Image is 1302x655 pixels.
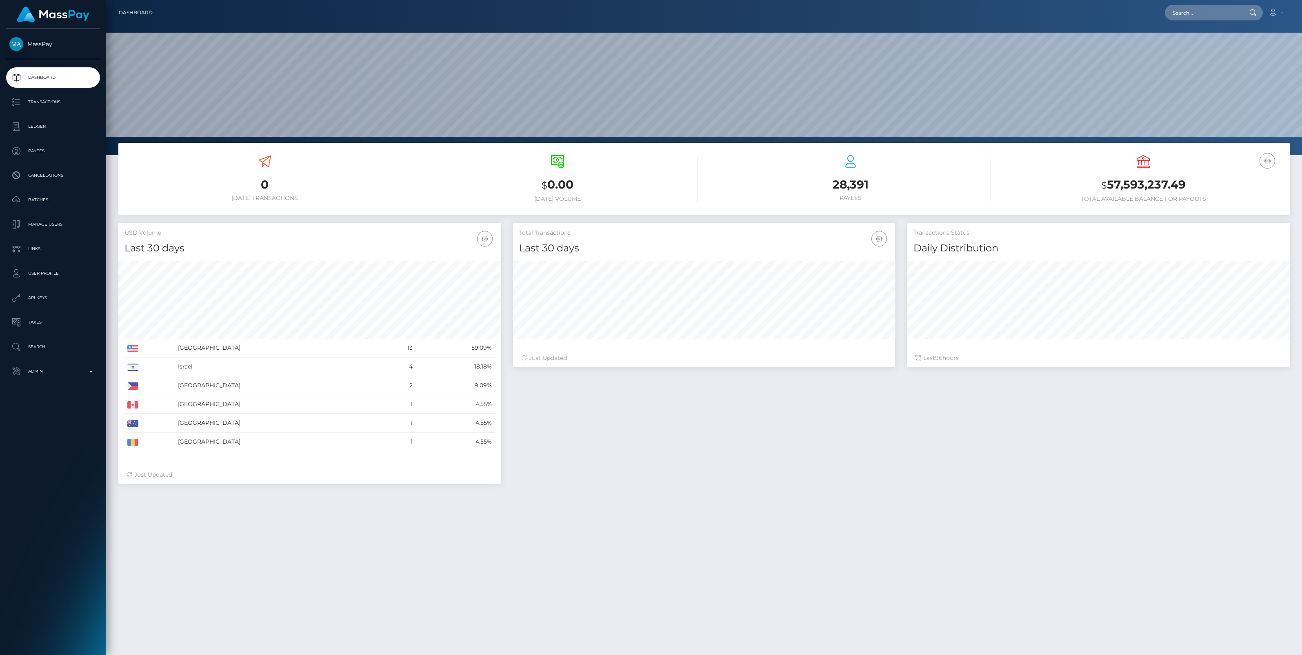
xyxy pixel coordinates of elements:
[17,7,89,22] img: MassPay Logo
[382,339,415,357] td: 13
[519,229,889,237] h5: Total Transactions
[127,439,138,446] img: RO.png
[124,241,495,255] h4: Last 30 days
[9,37,23,51] img: MassPay
[124,229,495,237] h5: USD Volume
[418,195,698,202] h6: [DATE] Volume
[9,292,97,304] p: API Keys
[6,92,100,112] a: Transactions
[175,395,382,414] td: [GEOGRAPHIC_DATA]
[6,263,100,284] a: User Profile
[6,141,100,161] a: Payees
[542,180,547,191] small: $
[415,395,495,414] td: 4.55%
[9,71,97,84] p: Dashboard
[9,96,97,108] p: Transactions
[1003,177,1284,193] h3: 57,593,237.49
[1101,180,1107,191] small: $
[9,365,97,377] p: Admin
[6,337,100,357] a: Search
[913,229,1284,237] h5: Transactions Status
[415,339,495,357] td: 59.09%
[1165,5,1242,20] input: Search...
[127,382,138,390] img: PH.png
[415,357,495,376] td: 18.18%
[935,354,942,362] span: 96
[6,288,100,308] a: API Keys
[382,376,415,395] td: 2
[175,433,382,451] td: [GEOGRAPHIC_DATA]
[127,364,138,371] img: IL.png
[6,214,100,235] a: Manage Users
[9,218,97,231] p: Manage Users
[382,395,415,414] td: 1
[127,401,138,409] img: CA.png
[127,345,138,352] img: US.png
[710,195,991,202] h6: Payees
[127,420,138,427] img: AU.png
[415,433,495,451] td: 4.55%
[6,40,100,48] span: MassPay
[6,190,100,210] a: Batches
[915,354,1282,362] div: Last hours
[382,357,415,376] td: 4
[6,116,100,137] a: Ledger
[9,145,97,157] p: Payees
[124,195,405,202] h6: [DATE] Transactions
[913,241,1284,255] h4: Daily Distribution
[415,376,495,395] td: 9.09%
[382,414,415,433] td: 1
[9,120,97,133] p: Ledger
[175,414,382,433] td: [GEOGRAPHIC_DATA]
[6,67,100,88] a: Dashboard
[9,169,97,182] p: Cancellations
[1003,195,1284,202] h6: Total Available Balance for Payouts
[6,239,100,259] a: Links
[521,354,887,362] div: Just Updated
[175,376,382,395] td: [GEOGRAPHIC_DATA]
[6,165,100,186] a: Cancellations
[418,177,698,193] h3: 0.00
[119,4,153,21] a: Dashboard
[6,361,100,382] a: Admin
[9,267,97,280] p: User Profile
[9,316,97,329] p: Taxes
[382,433,415,451] td: 1
[9,194,97,206] p: Batches
[9,243,97,255] p: Links
[124,177,405,193] h3: 0
[9,341,97,353] p: Search
[710,177,991,193] h3: 28,391
[127,471,493,479] div: Just Updated
[519,241,889,255] h4: Last 30 days
[6,312,100,333] a: Taxes
[175,339,382,357] td: [GEOGRAPHIC_DATA]
[415,414,495,433] td: 4.55%
[175,357,382,376] td: Israel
